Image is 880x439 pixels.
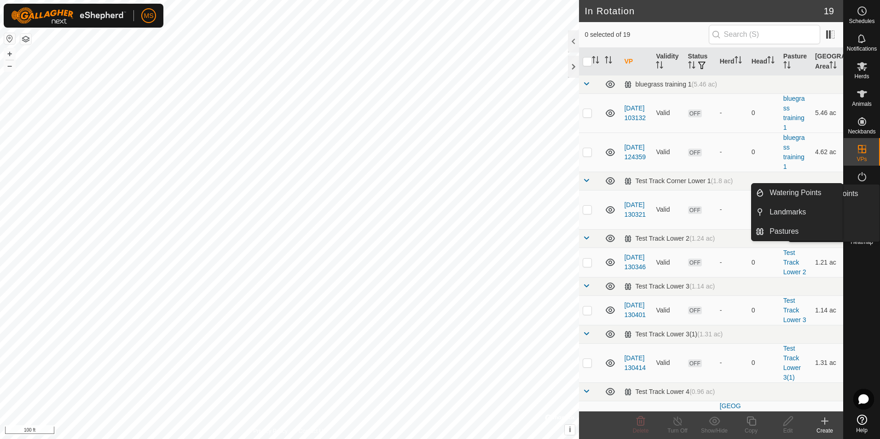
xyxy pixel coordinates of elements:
[783,345,801,381] a: Test Track Lower 3(1)
[716,48,748,75] th: Herd
[652,48,684,75] th: Validity
[811,93,843,133] td: 5.46 ac
[688,306,702,314] span: OFF
[624,283,715,290] div: Test Track Lower 3
[624,354,646,371] a: [DATE] 130414
[620,48,652,75] th: VP
[783,95,805,131] a: bluegrass training 1
[748,190,780,229] td: 0
[656,63,663,70] p-sorticon: Activate to sort
[824,4,834,18] span: 19
[624,104,646,121] a: [DATE] 103132
[856,427,868,433] span: Help
[624,144,646,161] a: [DATE] 124359
[624,201,646,218] a: [DATE] 130321
[851,239,873,245] span: Heatmap
[11,7,126,24] img: Gallagher Logo
[720,205,744,214] div: -
[849,18,874,24] span: Schedules
[752,222,843,241] li: Pastures
[652,248,684,277] td: Valid
[697,330,723,338] span: (1.31 ac)
[852,101,872,107] span: Animals
[770,207,806,218] span: Landmarks
[780,48,811,75] th: Pasture
[829,63,837,70] p-sorticon: Activate to sort
[854,74,869,79] span: Herds
[624,330,723,338] div: Test Track Lower 3(1)
[633,427,649,434] span: Delete
[748,93,780,133] td: 0
[720,108,744,118] div: -
[748,48,780,75] th: Head
[624,81,717,88] div: bluegrass training 1
[783,134,805,170] a: bluegrass training 1
[733,427,770,435] div: Copy
[688,63,695,70] p-sorticon: Activate to sort
[811,343,843,382] td: 1.31 ac
[144,11,154,21] span: MS
[770,187,821,198] span: Watering Points
[688,259,702,266] span: OFF
[783,249,806,276] a: Test Track Lower 2
[806,427,843,435] div: Create
[4,33,15,44] button: Reset Map
[764,203,843,221] a: Landmarks
[770,427,806,435] div: Edit
[689,283,715,290] span: (1.14 ac)
[585,6,823,17] h2: In Rotation
[4,48,15,59] button: +
[688,149,702,156] span: OFF
[857,156,867,162] span: VPs
[624,177,733,185] div: Test Track Corner Lower 1
[689,388,715,395] span: (0.96 ac)
[253,427,288,435] a: Privacy Policy
[696,427,733,435] div: Show/Hide
[624,235,715,243] div: Test Track Lower 2
[720,147,744,157] div: -
[748,248,780,277] td: 0
[652,190,684,229] td: Valid
[748,133,780,172] td: 0
[652,133,684,172] td: Valid
[848,129,875,134] span: Neckbands
[659,427,696,435] div: Turn Off
[783,297,806,323] a: Test Track Lower 3
[748,343,780,382] td: 0
[652,295,684,325] td: Valid
[770,226,799,237] span: Pastures
[592,58,599,65] p-sorticon: Activate to sort
[748,295,780,325] td: 0
[811,248,843,277] td: 1.21 ac
[811,295,843,325] td: 1.14 ac
[565,425,575,435] button: i
[752,184,843,202] li: Watering Points
[689,235,715,242] span: (1.24 ac)
[720,258,744,267] div: -
[688,359,702,367] span: OFF
[652,343,684,382] td: Valid
[711,177,733,185] span: (1.8 ac)
[624,301,646,318] a: [DATE] 130401
[624,254,646,271] a: [DATE] 130346
[692,81,717,88] span: (5.46 ac)
[720,306,744,315] div: -
[299,427,326,435] a: Contact Us
[811,48,843,75] th: [GEOGRAPHIC_DATA] Area
[844,411,880,437] a: Help
[569,426,571,433] span: i
[624,388,715,396] div: Test Track Lower 4
[20,34,31,45] button: Map Layers
[720,358,744,368] div: -
[811,133,843,172] td: 4.62 ac
[783,63,791,70] p-sorticon: Activate to sort
[764,222,843,241] a: Pastures
[764,184,843,202] a: Watering Points
[652,93,684,133] td: Valid
[605,58,612,65] p-sorticon: Activate to sort
[752,203,843,221] li: Landmarks
[767,58,775,65] p-sorticon: Activate to sort
[585,30,708,40] span: 0 selected of 19
[709,25,820,44] input: Search (S)
[735,58,742,65] p-sorticon: Activate to sort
